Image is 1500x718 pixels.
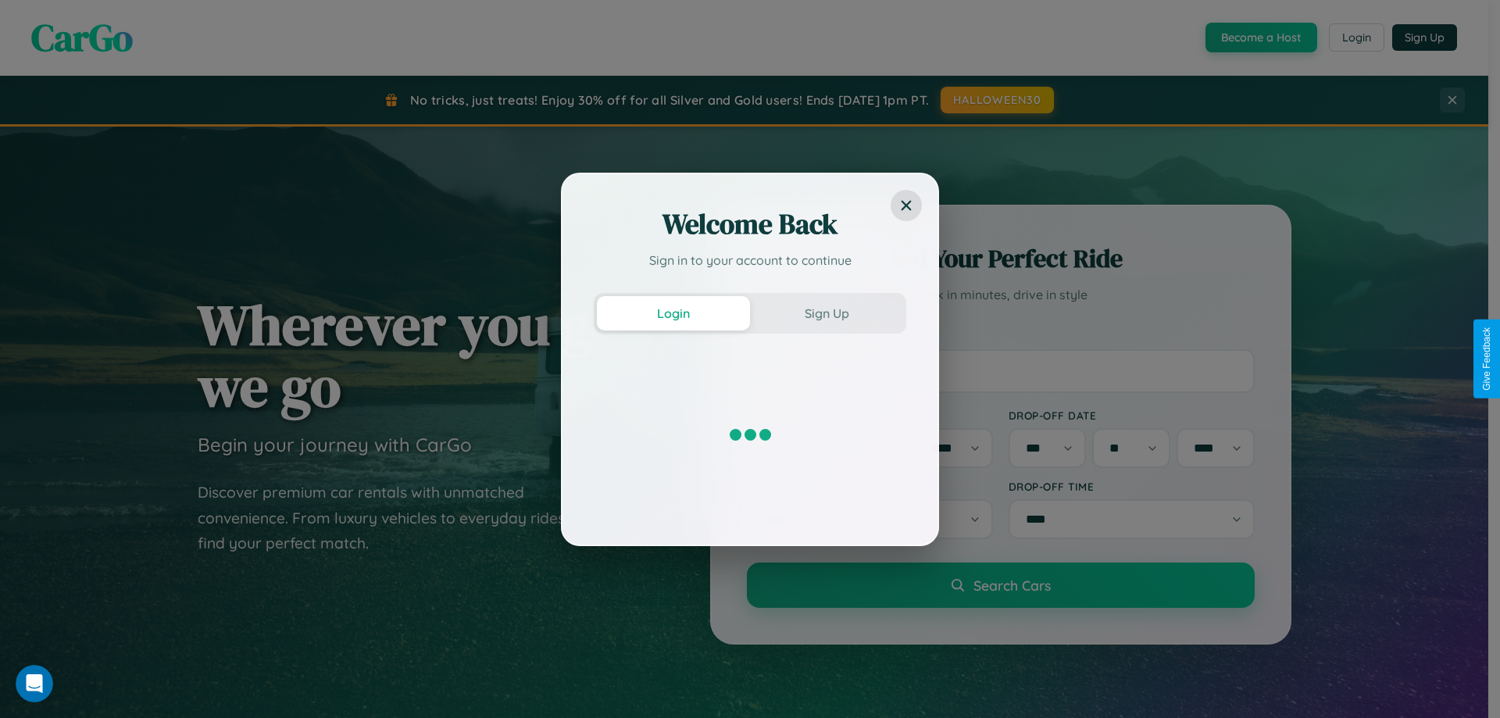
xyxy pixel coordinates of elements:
button: Sign Up [750,296,903,330]
iframe: Intercom live chat [16,665,53,702]
h2: Welcome Back [594,205,906,243]
p: Sign in to your account to continue [594,251,906,270]
div: Give Feedback [1481,327,1492,391]
button: Login [597,296,750,330]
